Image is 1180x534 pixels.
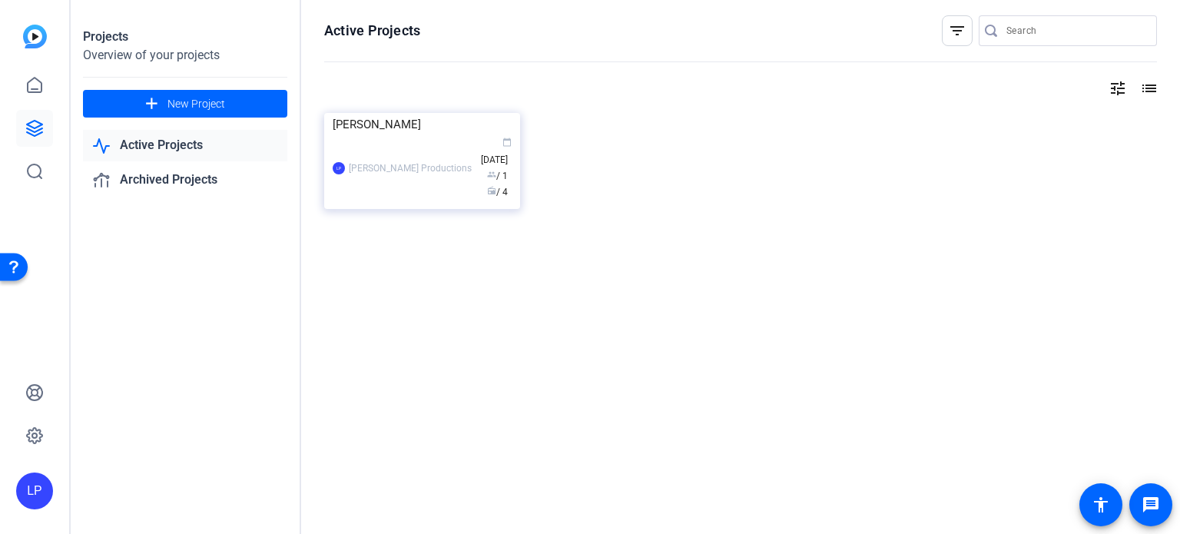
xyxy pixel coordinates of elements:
img: blue-gradient.svg [23,25,47,48]
div: LP [333,162,345,174]
div: Overview of your projects [83,46,287,65]
a: Active Projects [83,130,287,161]
span: / 1 [487,171,508,181]
mat-icon: filter_list [948,22,966,40]
div: [PERSON_NAME] Productions [349,161,472,176]
mat-icon: add [142,95,161,114]
span: group [487,170,496,179]
mat-icon: tune [1109,79,1127,98]
button: New Project [83,90,287,118]
a: Archived Projects [83,164,287,196]
div: [PERSON_NAME] [333,113,512,136]
mat-icon: list [1139,79,1157,98]
mat-icon: accessibility [1092,496,1110,514]
span: New Project [167,96,225,112]
div: Projects [83,28,287,46]
div: LP [16,473,53,509]
span: / 4 [487,187,508,197]
h1: Active Projects [324,22,420,40]
mat-icon: message [1142,496,1160,514]
span: calendar_today [502,138,512,147]
input: Search [1006,22,1145,40]
span: radio [487,186,496,195]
